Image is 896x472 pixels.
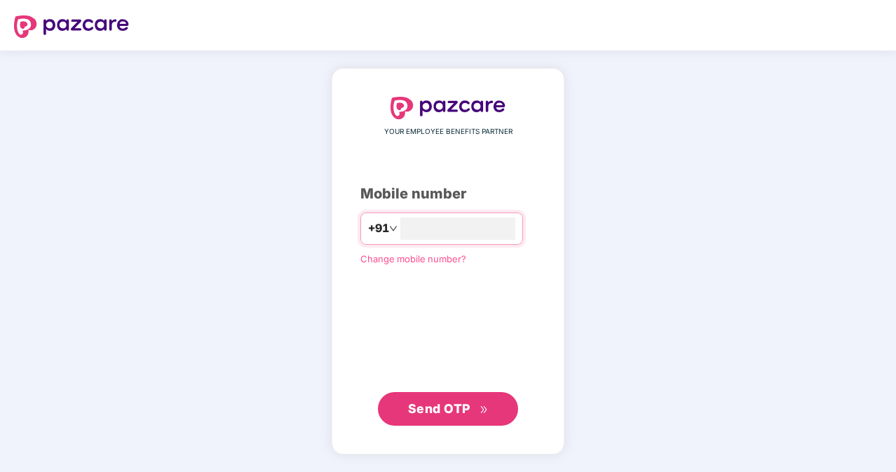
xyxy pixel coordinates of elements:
[360,183,536,205] div: Mobile number
[408,401,470,416] span: Send OTP
[368,220,389,237] span: +91
[384,126,513,137] span: YOUR EMPLOYEE BENEFITS PARTNER
[360,253,466,264] a: Change mobile number?
[14,15,129,38] img: logo
[389,224,398,233] span: down
[480,405,489,414] span: double-right
[378,392,518,426] button: Send OTPdouble-right
[391,97,505,119] img: logo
